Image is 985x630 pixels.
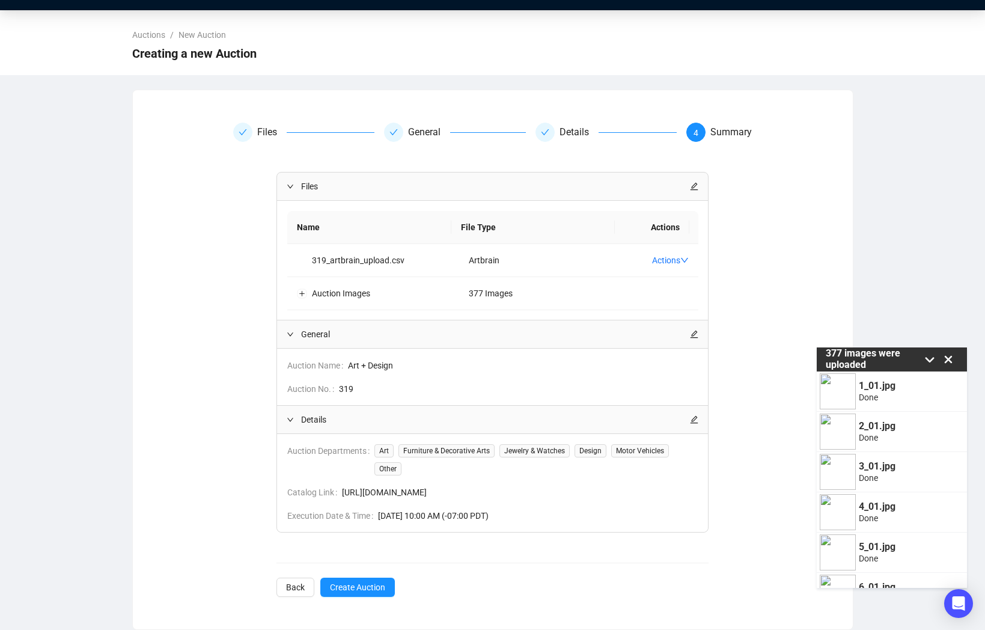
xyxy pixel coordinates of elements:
[286,581,305,594] span: Back
[287,277,459,310] td: Auction Images
[560,123,599,142] div: Details
[680,256,689,265] span: down
[398,444,495,457] span: Furniture & Decorative Arts
[469,289,513,298] span: 377 Images
[330,581,385,594] span: Create Auction
[276,578,314,597] button: Back
[944,589,973,618] div: Open Intercom Messenger
[277,320,708,348] div: Generaledit
[320,578,395,597] button: Create Auction
[859,542,895,552] p: 5_01.jpg
[287,183,294,190] span: expanded
[287,509,378,522] span: Execution Date & Time
[690,182,698,191] span: edit
[710,123,752,142] div: Summary
[859,513,895,523] p: Done
[130,28,168,41] a: Auctions
[859,554,895,563] p: Done
[287,359,348,372] span: Auction Name
[859,473,895,483] p: Done
[348,359,698,372] span: Art + Design
[690,415,698,424] span: edit
[389,128,398,136] span: check
[451,211,615,244] th: File Type
[384,123,525,142] div: General
[339,382,698,396] span: 319
[615,211,689,244] th: Actions
[535,123,677,142] div: Details
[826,348,920,370] p: 377 images were uploaded
[176,28,228,41] a: New Auction
[287,486,342,499] span: Catalog Link
[378,509,698,522] span: [DATE] 10:00 AM (-07:00 PDT)
[301,328,690,341] span: General
[611,444,669,457] span: Motor Vehicles
[287,382,339,396] span: Auction No.
[287,444,374,476] span: Auction Departments
[257,123,287,142] div: Files
[170,28,174,41] li: /
[287,244,459,277] td: 319_artbrain_upload.csv
[859,501,895,512] p: 4_01.jpg
[374,444,394,457] span: Art
[859,582,895,593] p: 6_01.jpg
[541,128,549,136] span: check
[239,128,247,136] span: check
[469,255,499,265] span: Artbrain
[859,461,895,472] p: 3_01.jpg
[859,393,895,402] p: Done
[374,462,401,476] span: Other
[686,123,752,142] div: 4Summary
[408,123,450,142] div: General
[301,180,690,193] span: Files
[287,211,451,244] th: Name
[694,128,698,138] span: 4
[859,433,895,442] p: Done
[859,421,895,432] p: 2_01.jpg
[575,444,606,457] span: Design
[277,173,708,200] div: Filesedit
[297,289,307,298] button: Expand row
[342,486,698,499] span: [URL][DOMAIN_NAME]
[132,44,257,63] span: Creating a new Auction
[287,416,294,423] span: expanded
[301,413,690,426] span: Details
[277,406,708,433] div: Detailsedit
[287,331,294,338] span: expanded
[859,381,895,391] p: 1_01.jpg
[652,255,689,265] a: Actions
[233,123,374,142] div: Files
[499,444,570,457] span: Jewelry & Watches
[690,330,698,338] span: edit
